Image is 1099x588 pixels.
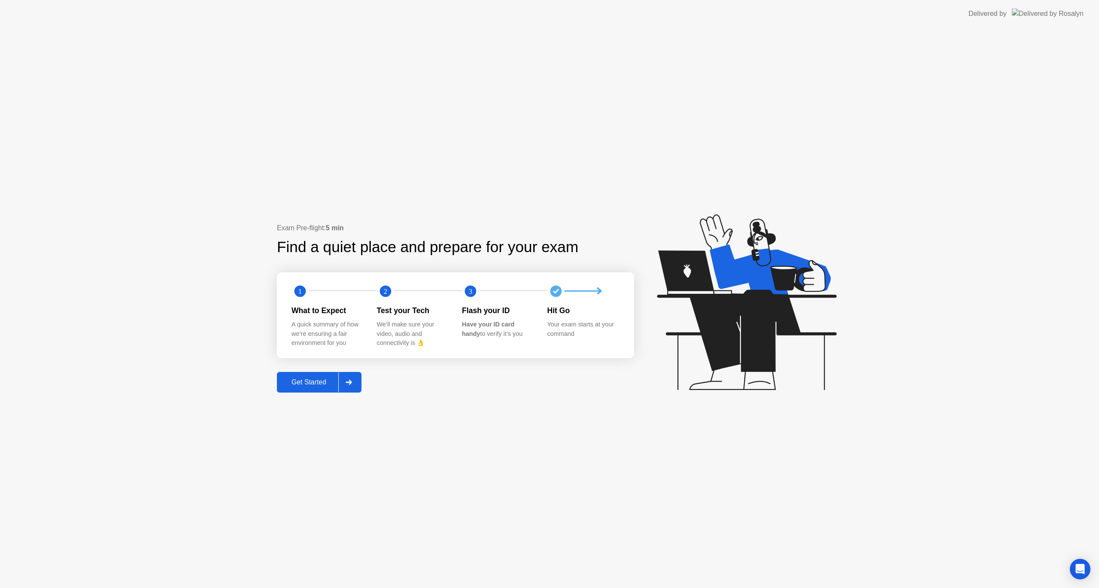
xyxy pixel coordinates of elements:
div: Hit Go [547,305,619,316]
div: A quick summary of how we’re ensuring a fair environment for you [291,320,363,348]
text: 1 [298,287,302,295]
img: Delivered by Rosalyn [1012,9,1084,18]
div: Test your Tech [377,305,449,316]
b: 5 min [326,224,344,232]
text: 3 [469,287,472,295]
div: Your exam starts at your command [547,320,619,338]
div: Open Intercom Messenger [1070,559,1090,579]
div: Exam Pre-flight: [277,223,634,233]
text: 2 [383,287,387,295]
div: What to Expect [291,305,363,316]
div: We’ll make sure your video, audio and connectivity is 👌 [377,320,449,348]
div: Flash your ID [462,305,534,316]
button: Get Started [277,372,361,393]
div: Get Started [279,378,338,386]
div: Delivered by [968,9,1007,19]
div: Find a quiet place and prepare for your exam [277,236,580,259]
b: Have your ID card handy [462,321,514,337]
div: to verify it’s you [462,320,534,338]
